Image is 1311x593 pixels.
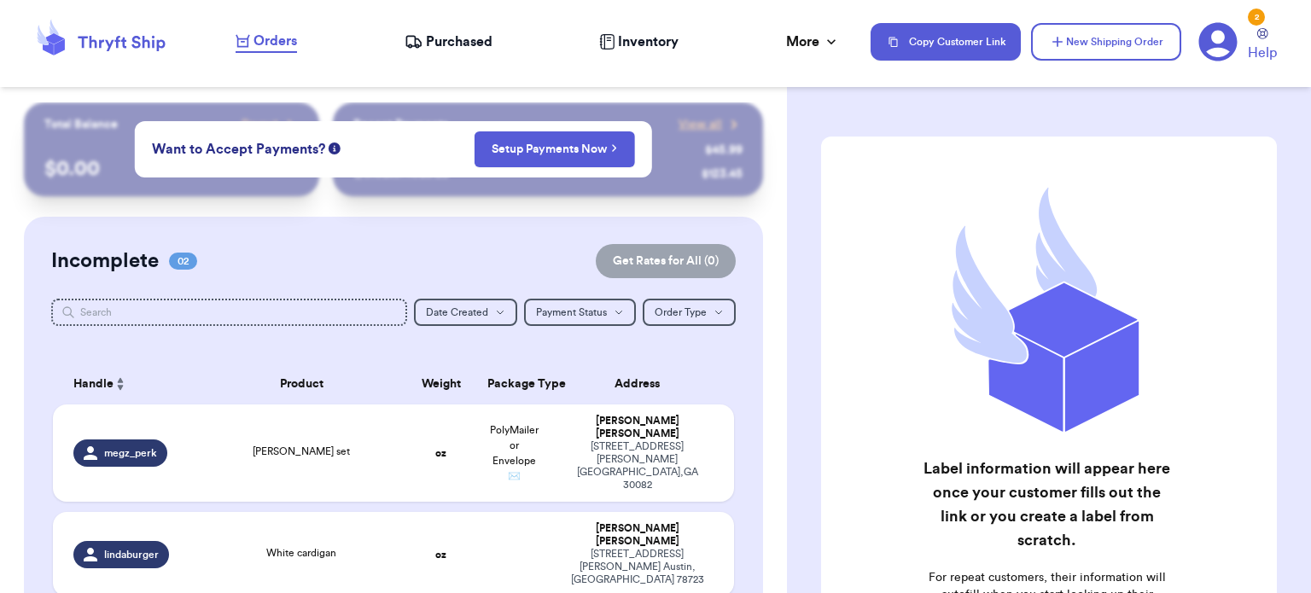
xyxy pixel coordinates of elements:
span: Payment Status [536,307,607,317]
div: [PERSON_NAME] [PERSON_NAME] [561,415,714,440]
span: White cardigan [266,548,336,558]
th: Product [199,363,404,404]
a: Orders [236,31,297,53]
div: $ 123.45 [702,166,743,183]
a: Payout [242,116,299,133]
p: Total Balance [44,116,118,133]
div: [PERSON_NAME] [PERSON_NAME] [561,522,714,548]
a: View all [679,116,743,133]
span: Order Type [655,307,707,317]
a: 2 [1198,22,1238,61]
div: 2 [1248,9,1265,26]
span: Inventory [618,32,679,52]
button: Get Rates for All (0) [596,244,736,278]
span: Want to Accept Payments? [152,139,325,160]
a: Purchased [405,32,492,52]
strong: oz [435,448,446,458]
h2: Label information will appear here once your customer fills out the link or you create a label fr... [919,456,1174,552]
span: Orders [253,31,297,51]
button: Payment Status [524,299,636,326]
div: $ 45.99 [705,142,743,159]
div: [STREET_ADDRESS][PERSON_NAME] [GEOGRAPHIC_DATA] , GA 30082 [561,440,714,491]
th: Package Type [477,363,551,404]
p: $ 0.00 [44,155,300,183]
button: Copy Customer Link [871,23,1021,61]
button: New Shipping Order [1031,23,1181,61]
span: Date Created [426,307,488,317]
button: Sort ascending [114,374,127,394]
strong: oz [435,549,446,560]
button: Date Created [414,299,517,326]
div: More [786,32,840,52]
span: Help [1248,43,1277,63]
span: View all [679,116,722,133]
span: lindaburger [104,548,159,561]
a: Inventory [599,32,679,52]
span: megz_perk [104,446,157,460]
span: 02 [169,253,197,270]
a: Help [1248,28,1277,63]
button: Setup Payments Now [474,131,635,167]
span: Purchased [426,32,492,52]
div: [STREET_ADDRESS][PERSON_NAME] Austin , [GEOGRAPHIC_DATA] 78723 [561,548,714,586]
a: Setup Payments Now [492,141,617,158]
input: Search [51,299,407,326]
span: PolyMailer or Envelope ✉️ [490,425,539,481]
span: Handle [73,375,114,393]
th: Weight [405,363,478,404]
span: [PERSON_NAME] set [253,446,350,456]
p: Recent Payments [353,116,448,133]
button: Order Type [643,299,736,326]
th: Address [551,363,734,404]
h2: Incomplete [51,247,159,275]
span: Payout [242,116,278,133]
